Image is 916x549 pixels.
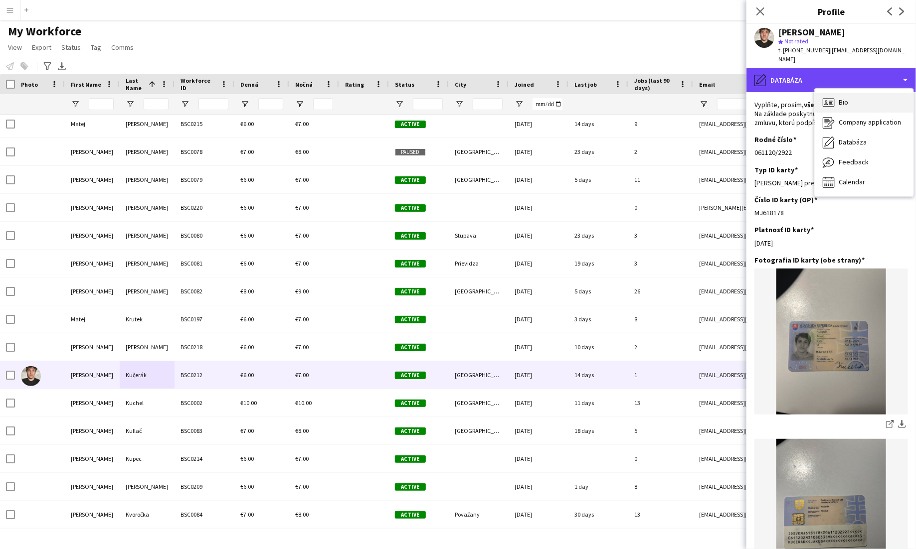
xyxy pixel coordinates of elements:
[65,194,120,221] div: [PERSON_NAME]
[509,250,568,277] div: [DATE]
[754,208,908,217] div: MJ618178
[778,28,845,37] div: [PERSON_NAME]
[57,41,85,54] a: Status
[295,371,309,379] span: €7.00
[628,445,693,472] div: 0
[628,361,693,389] div: 1
[120,138,175,165] div: [PERSON_NAME]
[295,287,309,295] span: €9.00
[395,511,426,519] span: Active
[509,194,568,221] div: [DATE]
[175,333,234,361] div: BSC0218
[175,445,234,472] div: BSC0214
[240,120,254,128] span: €6.00
[240,315,254,323] span: €6.00
[449,250,509,277] div: Prievidza
[144,98,169,110] input: Last Name Filter Input
[8,43,22,52] span: View
[175,222,234,249] div: BSC0080
[754,165,798,174] h3: Typ ID karty
[568,501,628,528] div: 30 days
[509,277,568,305] div: [DATE]
[754,135,796,144] h3: Rodné číslo
[449,389,509,416] div: [GEOGRAPHIC_DATA]
[65,389,120,416] div: [PERSON_NAME]
[395,483,426,491] span: Active
[175,389,234,416] div: BSC0002
[120,361,175,389] div: Kučerák
[240,511,254,518] span: €7.00
[509,389,568,416] div: [DATE]
[839,118,901,127] span: Company application
[413,98,443,110] input: Status Filter Input
[295,511,309,518] span: €8.00
[509,361,568,389] div: [DATE]
[509,501,568,528] div: [DATE]
[693,473,893,500] div: [EMAIL_ADDRESS][DOMAIN_NAME]
[568,389,628,416] div: 11 days
[628,250,693,277] div: 3
[65,277,120,305] div: [PERSON_NAME]
[126,77,145,92] span: Last Name
[568,110,628,137] div: 14 days
[295,455,309,462] span: €7.00
[628,222,693,249] div: 3
[693,194,893,221] div: [PERSON_NAME][EMAIL_ADDRESS][DOMAIN_NAME]
[120,417,175,444] div: Kullač
[240,176,254,183] span: €6.00
[71,81,101,88] span: First Name
[240,260,254,267] span: €6.00
[395,100,404,109] button: Open Filter Menu
[295,232,309,239] span: €7.00
[8,24,81,39] span: My Workforce
[395,81,414,88] span: Status
[295,260,309,267] span: €7.00
[56,60,68,72] app-action-btn: Export XLSX
[449,501,509,528] div: Považany
[815,113,914,133] div: Company application
[258,98,283,110] input: Denná Filter Input
[568,250,628,277] div: 19 days
[693,250,893,277] div: [EMAIL_ADDRESS][DOMAIN_NAME]
[568,333,628,361] div: 10 days
[295,81,313,88] span: Nočná
[240,483,254,490] span: €6.00
[21,366,41,386] img: Jakub Kučerák
[198,98,228,110] input: Workforce ID Filter Input
[509,445,568,472] div: [DATE]
[65,333,120,361] div: [PERSON_NAME]
[41,60,53,72] app-action-btn: Advanced filters
[754,178,908,187] div: [PERSON_NAME] preukaz
[395,288,426,295] span: Active
[295,148,309,155] span: €8.00
[240,399,257,407] span: €10.00
[120,473,175,500] div: [PERSON_NAME]
[628,501,693,528] div: 13
[65,222,120,249] div: [PERSON_NAME]
[395,372,426,379] span: Active
[120,194,175,221] div: [PERSON_NAME]
[568,361,628,389] div: 14 days
[693,333,893,361] div: [EMAIL_ADDRESS][DOMAIN_NAME]
[32,43,51,52] span: Export
[71,100,80,109] button: Open Filter Menu
[181,100,189,109] button: Open Filter Menu
[815,152,914,172] div: Feedback
[65,166,120,193] div: [PERSON_NAME]
[240,204,254,211] span: €6.00
[395,121,426,128] span: Active
[295,176,309,183] span: €7.00
[175,473,234,500] div: BSC0209
[175,250,234,277] div: BSC0081
[509,417,568,444] div: [DATE]
[815,133,914,152] div: Databáza
[628,194,693,221] div: 0
[509,473,568,500] div: [DATE]
[754,239,908,248] div: [DATE]
[455,100,464,109] button: Open Filter Menu
[754,195,817,204] h3: Číslo ID karty (OP)
[509,222,568,249] div: [DATE]
[120,166,175,193] div: [PERSON_NAME]
[568,222,628,249] div: 23 days
[784,37,808,45] span: Not rated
